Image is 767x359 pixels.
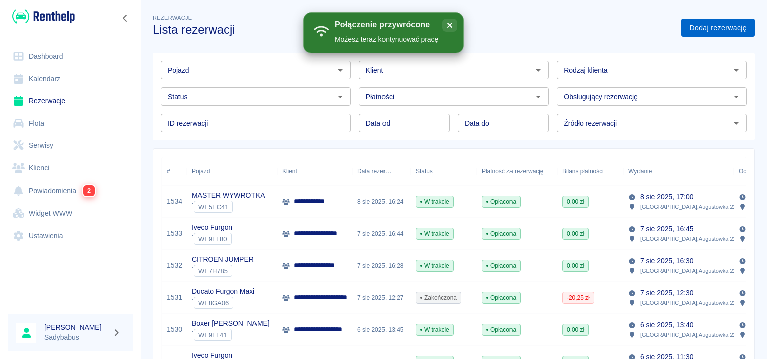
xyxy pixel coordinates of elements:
[192,286,254,297] p: Ducato Furgon Maxi
[557,157,623,186] div: Bilans płatności
[416,261,453,270] span: W trakcie
[640,234,740,243] p: [GEOGRAPHIC_DATA] , Augustówka 22A
[482,197,520,206] span: Opłacona
[729,116,743,130] button: Otwórz
[416,157,433,186] div: Status
[352,157,411,186] div: Data rezerwacji
[562,157,604,186] div: Bilans płatności
[531,90,545,104] button: Otwórz
[167,324,182,335] a: 1530
[194,331,231,339] span: WE9FL41
[482,261,520,270] span: Opłacona
[623,157,734,186] div: Wydanie
[44,322,108,332] h6: [PERSON_NAME]
[8,134,133,157] a: Serwisy
[8,157,133,179] a: Klienci
[640,192,694,202] p: 8 sie 2025, 17:00
[392,164,406,178] button: Sort
[352,186,411,218] div: 8 sie 2025, 16:24
[83,185,95,196] span: 2
[192,233,232,245] div: `
[167,292,182,303] a: 1531
[162,157,187,186] div: #
[8,90,133,112] a: Rezerwacje
[628,157,652,186] div: Wydanie
[477,157,557,186] div: Płatność za rezerwację
[192,265,254,277] div: `
[416,229,453,238] span: W trakcie
[482,293,520,302] span: Opłacona
[357,157,392,186] div: Data rezerwacji
[192,318,270,329] p: Boxer [PERSON_NAME]
[192,297,254,309] div: `
[352,218,411,250] div: 7 sie 2025, 16:44
[442,19,457,32] button: close
[282,157,297,186] div: Klient
[277,157,352,186] div: Klient
[729,63,743,77] button: Otwórz
[335,20,438,30] div: Połączenie przywrócone
[563,293,594,302] span: -20,25 zł
[194,267,232,275] span: WE7H785
[359,114,450,132] input: DD.MM.YYYY
[352,282,411,314] div: 7 sie 2025, 12:27
[482,325,520,334] span: Opłacona
[187,157,277,186] div: Pojazd
[335,34,438,45] div: Możesz teraz kontynuować pracę
[640,320,694,330] p: 6 sie 2025, 13:40
[8,68,133,90] a: Kalendarz
[153,15,192,21] span: Rezerwacje
[652,164,666,178] button: Sort
[416,197,453,206] span: W trakcie
[416,325,453,334] span: W trakcie
[729,90,743,104] button: Otwórz
[8,45,133,68] a: Dashboard
[8,179,133,202] a: Powiadomienia2
[563,229,588,238] span: 0,00 zł
[531,63,545,77] button: Otwórz
[192,157,210,186] div: Pojazd
[167,260,182,271] a: 1532
[482,157,544,186] div: Płatność za rezerwację
[192,329,270,341] div: `
[8,112,133,135] a: Flota
[640,266,740,275] p: [GEOGRAPHIC_DATA] , Augustówka 22A
[192,254,254,265] p: CITROEN JUMPER
[411,157,477,186] div: Status
[44,332,108,343] p: Sadybabus
[8,8,75,25] a: Renthelp logo
[194,235,231,243] span: WE9FL80
[194,203,232,211] span: WE5EC41
[458,114,549,132] input: DD.MM.YYYY
[563,197,588,206] span: 0,00 zł
[416,293,461,302] span: Zakończona
[194,299,233,307] span: WE8GA06
[12,8,75,25] img: Renthelp logo
[640,330,740,339] p: [GEOGRAPHIC_DATA] , Augustówka 22A
[333,90,347,104] button: Otwórz
[640,224,694,234] p: 7 sie 2025, 16:45
[352,250,411,282] div: 7 sie 2025, 16:28
[118,12,133,25] button: Zwiń nawigację
[192,222,232,233] p: Iveco Furgon
[681,19,755,37] a: Dodaj rezerwację
[192,190,265,201] p: MASTER WYWROTKA
[640,298,740,307] p: [GEOGRAPHIC_DATA] , Augustówka 22A
[8,202,133,225] a: Widget WWW
[192,201,265,213] div: `
[167,196,182,207] a: 1534
[167,228,182,239] a: 1533
[563,325,588,334] span: 0,00 zł
[640,202,740,211] p: [GEOGRAPHIC_DATA] , Augustówka 22A
[640,288,694,298] p: 7 sie 2025, 12:30
[333,63,347,77] button: Otwórz
[167,157,170,186] div: #
[8,225,133,247] a: Ustawienia
[563,261,588,270] span: 0,00 zł
[153,23,673,37] h3: Lista rezerwacji
[640,256,694,266] p: 7 sie 2025, 16:30
[352,314,411,346] div: 6 sie 2025, 13:45
[482,229,520,238] span: Opłacona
